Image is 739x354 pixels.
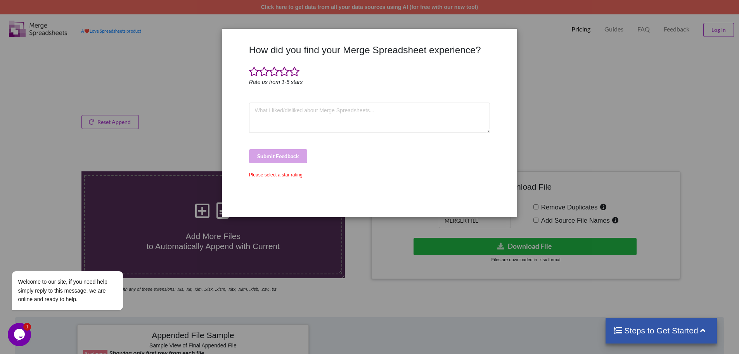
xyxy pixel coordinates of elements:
[8,201,147,319] iframe: chat widget
[249,79,303,85] i: Rate us from 1-5 stars
[249,44,490,56] h3: How did you find your Merge Spreadsheet experience?
[8,323,33,346] iframe: chat widget
[613,326,709,335] h4: Steps to Get Started
[249,171,490,178] div: Please select a star rating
